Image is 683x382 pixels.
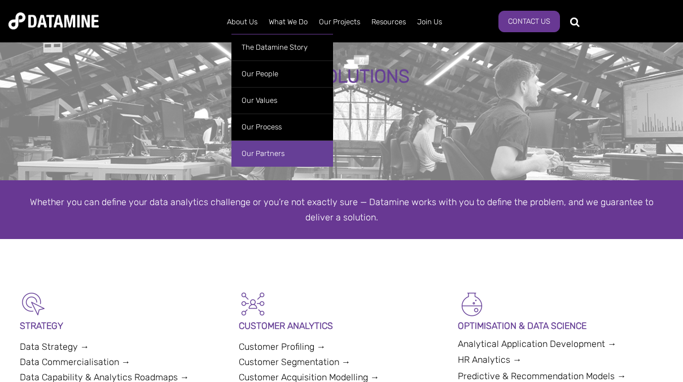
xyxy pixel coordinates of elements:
div: OUR SOLUTIONS [83,67,601,87]
div: Whether you can define your data analytics challenge or you’re not exactly sure — Datamine works ... [20,194,663,225]
p: OPTIMISATION & DATA SCIENCE [458,318,663,333]
a: Our People [231,60,333,87]
a: Customer Profiling → [239,341,326,352]
img: Strategy-1 [20,290,48,318]
a: Join Us [411,7,448,37]
img: Datamine [8,12,99,29]
p: CUSTOMER ANALYTICS [239,318,444,333]
a: Our Values [231,87,333,114]
a: Data Commercialisation → [20,357,130,367]
a: Our Projects [313,7,366,37]
a: Our Process [231,114,333,140]
a: Predictive & Recommendation Models → [458,371,626,381]
a: Customer Segmentation → [239,357,351,367]
img: Optimisation & Data Science [458,290,486,318]
a: Analytical Application Development → [458,338,616,349]
a: Resources [366,7,411,37]
a: Contact Us [498,11,560,32]
a: HR Analytics → [458,354,522,365]
a: What We Do [263,7,313,37]
a: About Us [221,7,263,37]
a: The Datamine Story [231,34,333,60]
a: Our Partners [231,140,333,167]
a: Data Strategy → [20,341,89,352]
p: STRATEGY [20,318,225,333]
img: Customer Analytics [239,290,267,318]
